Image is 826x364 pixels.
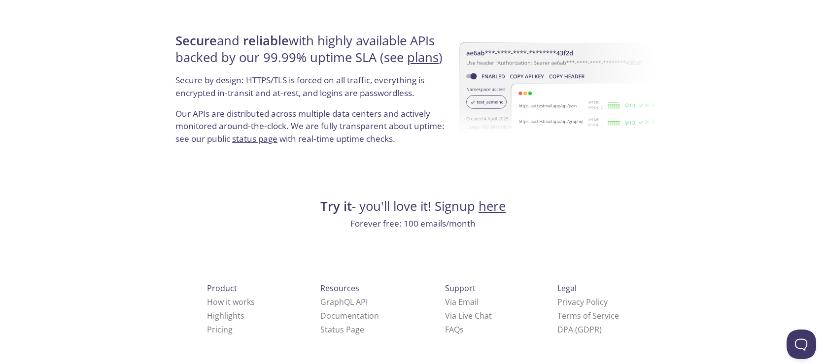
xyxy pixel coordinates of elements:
[175,32,217,49] strong: Secure
[320,310,379,321] a: Documentation
[172,198,654,215] h4: - you'll love it! Signup
[320,198,352,215] strong: Try it
[479,198,506,215] a: here
[445,283,476,294] span: Support
[175,107,450,153] p: Our APIs are distributed across multiple data centers and actively monitored around-the-clock. We...
[557,324,602,335] a: DPA (GDPR)
[557,283,577,294] span: Legal
[243,32,289,49] strong: reliable
[172,217,654,230] p: Forever free: 100 emails/month
[175,33,450,74] h4: and with highly available APIs backed by our 99.99% uptime SLA (see )
[207,324,233,335] a: Pricing
[460,324,464,335] span: s
[232,133,277,144] a: status page
[557,297,608,307] a: Privacy Policy
[557,310,619,321] a: Terms of Service
[207,283,237,294] span: Product
[445,310,492,321] a: Via Live Chat
[175,74,450,107] p: Secure by design: HTTPS/TLS is forced on all traffic, everything is encrypted in-transit and at-r...
[407,49,439,66] a: plans
[445,297,479,307] a: Via Email
[320,324,364,335] a: Status Page
[445,324,464,335] a: FAQ
[320,297,368,307] a: GraphQL API
[460,11,663,169] img: uptime
[320,283,359,294] span: Resources
[207,310,244,321] a: Highlights
[787,330,816,359] iframe: Help Scout Beacon - Open
[207,297,255,307] a: How it works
